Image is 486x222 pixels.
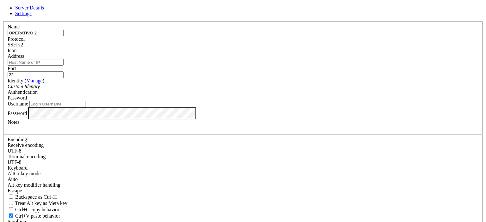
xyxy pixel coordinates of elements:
[8,59,64,66] input: Host Name or IP
[8,188,22,193] span: Escape
[9,201,13,205] input: Treat Alt key as Meta key
[8,159,22,165] span: UTF-8
[8,148,478,154] div: UTF-8
[15,201,67,206] span: Treat Alt key as Meta key
[8,24,20,29] label: Name
[8,101,28,106] label: Username
[8,30,64,36] input: Server Name
[9,195,13,199] input: Backspace as Ctrl-H
[8,78,44,83] label: Identity
[8,188,478,194] div: Escape
[8,36,25,42] label: Protocol
[26,78,43,83] a: Manage
[8,110,27,116] label: Password
[8,148,22,153] span: UTF-8
[8,53,24,59] label: Address
[15,213,60,219] span: Ctrl+V paste behavior
[8,194,57,200] label: If true, the backspace should send BS ('\x08', aka ^H). Otherwise the backspace key should send '...
[8,48,16,53] label: Icon
[8,159,478,165] div: UTF-8
[8,165,28,171] label: Keyboard
[8,137,27,142] label: Encoding
[8,201,67,206] label: Whether the Alt key acts as a Meta key or as a distinct Alt key.
[8,177,478,182] div: Auto
[9,207,13,211] input: Ctrl+C copy behavior
[8,207,59,212] label: Ctrl-C copies if true, send ^C to host if false. Ctrl-Shift-C sends ^C to host if true, copies if...
[9,213,13,218] input: Ctrl+V paste behavior
[8,84,478,89] div: Custom Identity
[25,78,44,83] span: ( )
[29,101,85,107] input: Login Username
[8,171,40,176] label: Set the expected encoding for data received from the host. If the encodings do not match, visual ...
[8,213,60,219] label: Ctrl+V pastes if true, sends ^V to host if false. Ctrl+Shift+V sends ^V to host if true, pastes i...
[8,182,60,188] label: Controls how the Alt key is handled. Escape: Send an ESC prefix. 8-Bit: Add 128 to the typed char...
[15,207,59,212] span: Ctrl+C copy behavior
[8,84,40,89] i: Custom Identity
[8,154,46,159] label: The default terminal encoding. ISO-2022 enables character map translations (like graphics maps). ...
[15,5,44,10] a: Server Details
[8,42,478,48] div: SSH v2
[8,66,16,71] label: Port
[8,89,38,95] label: Authentication
[8,42,23,47] span: SSH v2
[8,142,44,148] label: Set the expected encoding for data received from the host. If the encodings do not match, visual ...
[15,11,32,16] a: Settings
[8,95,478,101] div: Password
[15,194,57,200] span: Backspace as Ctrl-H
[8,95,27,100] span: Password
[8,119,19,125] label: Notes
[8,71,64,78] input: Port Number
[8,177,18,182] span: Auto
